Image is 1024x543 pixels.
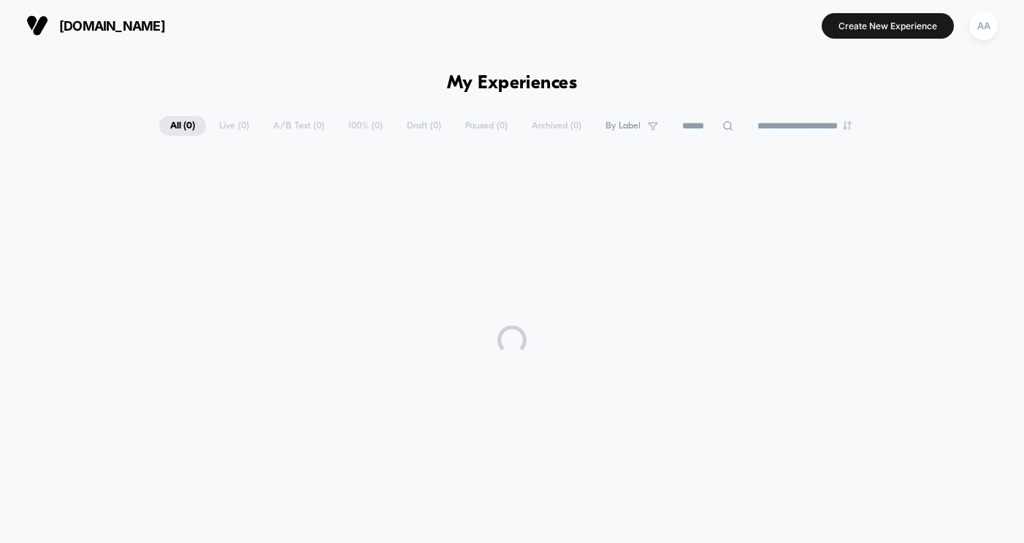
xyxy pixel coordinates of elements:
[447,73,578,94] h1: My Experiences
[26,15,48,36] img: Visually logo
[843,121,852,130] img: end
[965,11,1002,41] button: AA
[22,14,169,37] button: [DOMAIN_NAME]
[969,12,998,40] div: AA
[159,116,206,136] span: All ( 0 )
[822,13,954,39] button: Create New Experience
[605,120,641,131] span: By Label
[59,18,165,34] span: [DOMAIN_NAME]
